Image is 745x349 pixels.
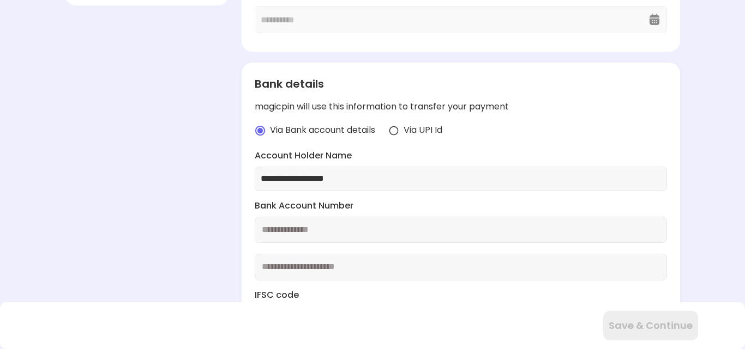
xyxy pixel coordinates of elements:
[255,125,266,136] img: radio
[388,125,399,136] img: radio
[255,200,666,212] label: Bank Account Number
[255,101,666,113] div: magicpin will use this information to transfer your payment
[404,124,442,137] span: Via UPI Id
[255,150,666,162] label: Account Holder Name
[603,311,698,340] button: Save & Continue
[255,76,666,92] div: Bank details
[255,289,666,302] label: IFSC code
[270,124,375,137] span: Via Bank account details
